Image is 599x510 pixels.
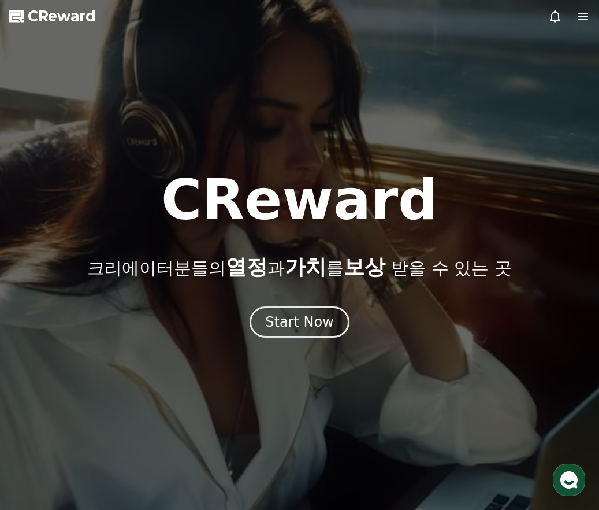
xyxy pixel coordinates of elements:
h1: CReward [161,172,438,228]
span: 홈 [36,384,43,393]
a: 설정 [149,367,222,396]
a: CReward [9,7,96,25]
span: 설정 [178,384,192,393]
span: CReward [28,7,96,25]
a: 대화 [76,367,149,396]
button: Start Now [250,306,349,338]
a: Start Now [250,318,349,329]
span: 보상 [344,255,385,279]
a: 홈 [3,367,76,396]
p: 크리에이터분들의 과 를 받을 수 있는 곳 [87,256,511,279]
div: Start Now [265,313,334,331]
span: 대화 [106,385,120,394]
span: 열정 [226,255,267,279]
span: 가치 [285,255,326,279]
